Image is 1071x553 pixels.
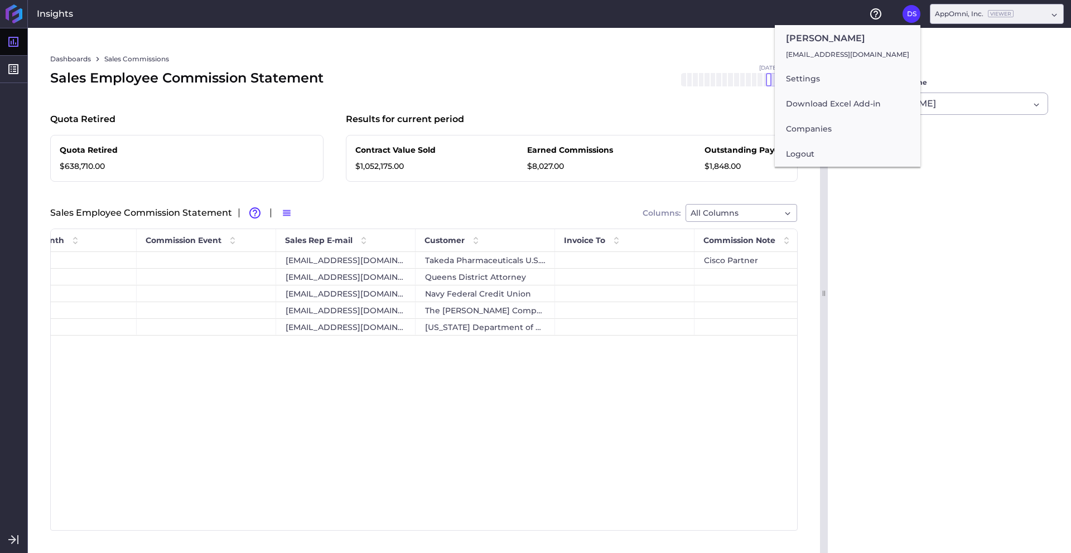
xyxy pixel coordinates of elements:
[643,209,681,217] span: Columns:
[775,117,920,142] button: Companies
[104,54,169,64] a: Sales Commissions
[276,302,416,318] div: [EMAIL_ADDRESS][DOMAIN_NAME]
[686,204,797,222] div: Dropdown select
[276,269,416,285] div: [EMAIL_ADDRESS][DOMAIN_NAME]
[851,93,1048,115] div: Dropdown select
[50,204,798,222] div: Sales Employee Commission Statement
[775,47,920,66] div: [EMAIL_ADDRESS][DOMAIN_NAME]
[60,161,132,172] p: $638,710.00
[759,65,778,71] span: [DATE]
[416,319,555,335] div: [US_STATE] Department of Social Services
[930,4,1064,24] div: Dropdown select
[276,319,416,335] div: [EMAIL_ADDRESS][DOMAIN_NAME]
[50,54,91,64] a: Dashboards
[346,113,464,126] p: Results for current period
[703,235,775,245] span: Commission Note
[416,252,555,268] div: Takeda Pharmaceuticals U.S.A.
[285,235,353,245] span: Sales Rep E-mail
[424,235,465,245] span: Customer
[50,68,324,88] div: Sales Employee Commission Statement
[775,91,920,117] button: Download Excel Add-in
[146,235,221,245] span: Commission Event
[775,66,920,91] button: Settings
[935,9,1014,19] div: AppOmni, Inc.
[355,144,436,156] p: Contract Value Sold
[527,144,613,156] p: Earned Commissions
[416,285,555,302] div: Navy Federal Credit Union
[50,113,115,126] p: Quota Retired
[705,144,788,156] p: Outstanding Payout
[276,285,416,302] div: [EMAIL_ADDRESS][DOMAIN_NAME]
[564,235,605,245] span: Invoice To
[775,142,920,167] button: Logout
[416,302,555,318] div: The [PERSON_NAME] Companies
[355,161,436,172] p: $1,052,175.00
[903,5,920,23] button: User Menu
[416,269,555,285] div: Queens District Attorney
[527,161,613,172] p: $8,027.00
[867,5,885,23] button: Help
[694,252,834,268] div: Cisco Partner
[60,144,132,156] p: Quota Retired
[691,206,739,220] span: All Columns
[705,161,788,172] p: $1,848.00
[276,252,416,268] div: [EMAIL_ADDRESS][DOMAIN_NAME]
[988,10,1014,17] ins: Viewer
[775,25,920,47] div: [PERSON_NAME]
